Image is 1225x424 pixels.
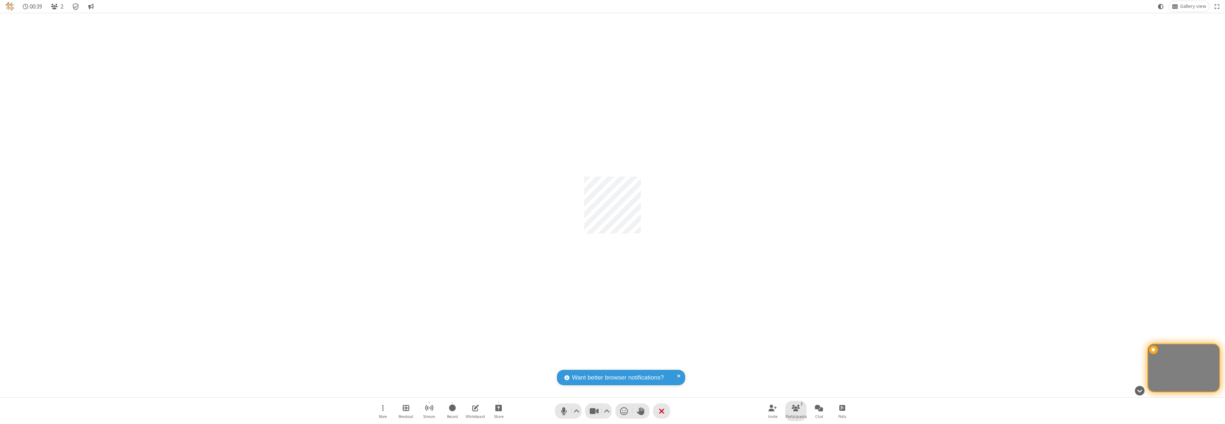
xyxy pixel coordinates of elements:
[838,414,846,419] span: Polls
[6,2,14,11] img: QA Selenium DO NOT DELETE OR CHANGE
[466,414,485,419] span: Whiteboard
[1155,1,1167,12] button: Using system theme
[69,1,83,12] div: Meeting details Encryption enabled
[653,403,670,419] button: End or leave meeting
[786,414,807,419] span: Participants
[799,401,805,407] div: 2
[30,3,42,10] span: 00:39
[20,1,45,12] div: Timer
[61,3,63,10] span: 2
[815,414,823,419] span: Chat
[785,401,807,421] button: Open participant list
[442,401,463,421] button: Start recording
[585,403,612,419] button: Stop video (⌘+Shift+V)
[423,414,435,419] span: Stream
[572,403,582,419] button: Audio settings
[632,403,650,419] button: Raise hand
[808,401,830,421] button: Open chat
[1212,1,1223,12] button: Fullscreen
[832,401,853,421] button: Open poll
[447,414,458,419] span: Record
[494,414,504,419] span: Share
[398,414,413,419] span: Breakout
[48,1,66,12] button: Open participant list
[85,1,97,12] button: Conversation
[768,414,777,419] span: Invite
[465,401,486,421] button: Open shared whiteboard
[488,401,509,421] button: Start sharing
[602,403,612,419] button: Video setting
[555,403,582,419] button: Mute (⌘+Shift+A)
[762,401,783,421] button: Invite participants (⌘+Shift+I)
[615,403,632,419] button: Send a reaction
[418,401,440,421] button: Start streaming
[1180,4,1206,9] span: Gallery view
[1169,1,1209,12] button: Change layout
[372,401,393,421] button: Open menu
[1132,382,1147,399] button: Hide
[379,414,387,419] span: More
[572,373,664,382] span: Want better browser notifications?
[395,401,417,421] button: Manage Breakout Rooms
